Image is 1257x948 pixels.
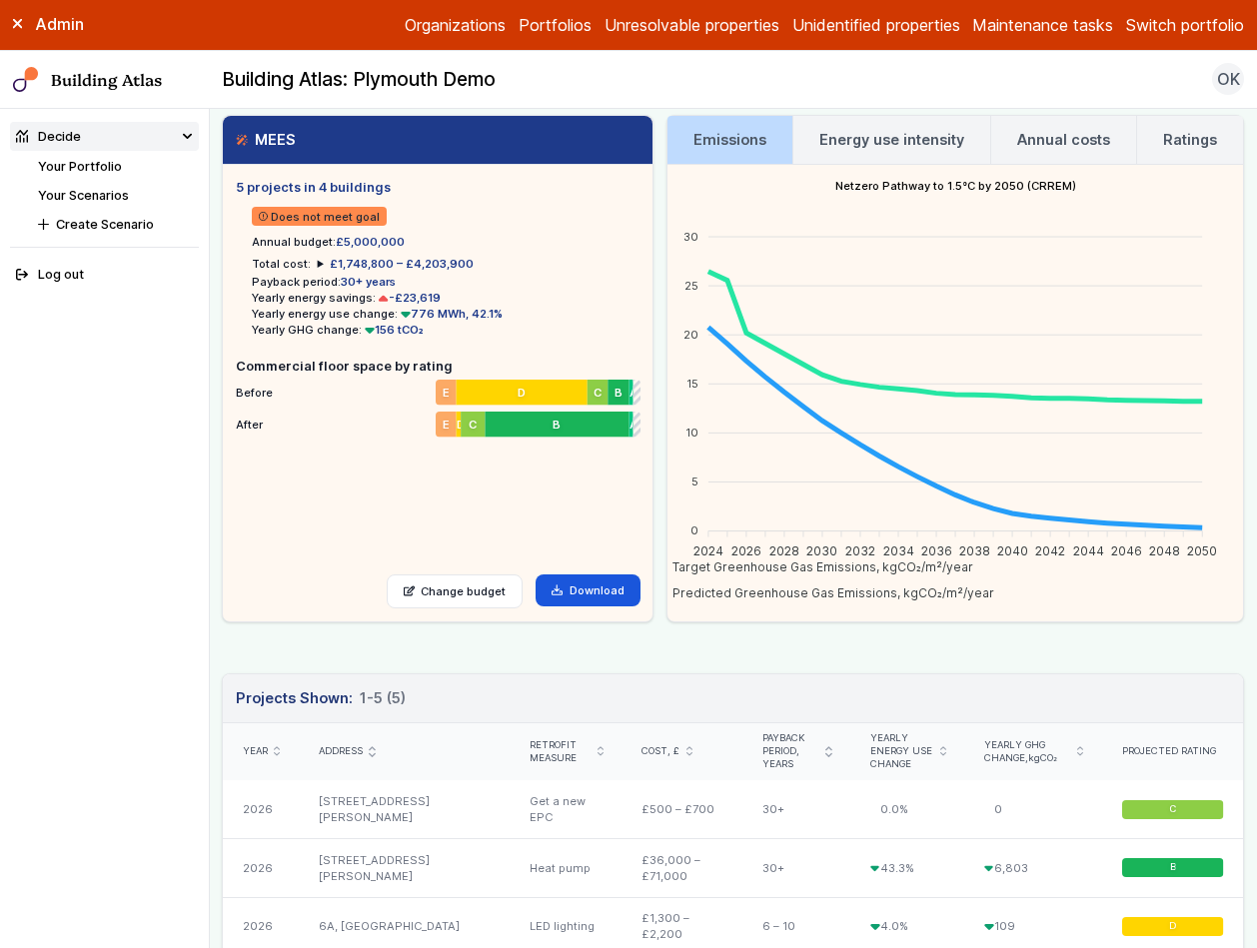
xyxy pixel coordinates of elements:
a: Your Scenarios [38,188,129,203]
tspan: 2028 [769,542,799,557]
h5: 5 projects in 4 buildings [236,178,639,197]
span: £1,748,800 – £4,203,900 [330,257,474,271]
span: 776 MWh, 42.1% [398,307,503,321]
tspan: 2038 [959,542,990,557]
span: D [518,385,526,401]
tspan: 2024 [693,542,723,557]
span: E [443,417,450,433]
span: D [1169,920,1176,933]
tspan: 2034 [883,542,914,557]
h6: Total cost: [252,256,311,272]
span: C [469,417,477,433]
summary: £1,748,800 – £4,203,900 [318,256,474,272]
tspan: 2050 [1187,542,1217,557]
tspan: 2032 [845,542,875,557]
a: Maintenance tasks [972,13,1113,37]
span: C [594,385,602,401]
div: Decide [16,127,81,146]
tspan: 2026 [731,542,761,557]
li: Yearly GHG change: [252,322,639,338]
span: Target Greenhouse Gas Emissions, kgCO₂/m²/year [657,559,973,574]
tspan: 2030 [807,542,838,557]
span: D [456,417,461,433]
button: Log out [10,261,199,290]
summary: Decide [10,122,199,151]
tspan: 0 [690,523,698,537]
h4: Netzero Pathway to 1.5°C by 2050 (CRREM) [667,165,1243,207]
tspan: 2046 [1111,542,1142,557]
h2: Building Atlas: Plymouth Demo [222,67,496,93]
h3: Projects Shown: [236,687,405,709]
span: B [615,385,623,401]
span: Cost, £ [641,745,679,758]
button: Create Scenario [32,210,199,239]
li: Payback period: [252,274,639,290]
div: Projected rating [1122,745,1224,758]
tspan: 30 [683,229,698,243]
span: OK [1217,67,1240,91]
li: Annual budget: [252,234,639,250]
tspan: 2044 [1073,542,1104,557]
img: main-0bbd2752.svg [13,67,39,93]
div: 2026 [223,780,299,838]
a: Change budget [387,574,524,608]
span: A [628,385,632,401]
span: Year [243,745,268,758]
tspan: 10 [685,426,698,440]
div: 43.3% [851,838,965,897]
a: Annual costs [991,116,1136,164]
a: Your Portfolio [38,159,122,174]
a: [STREET_ADDRESS][PERSON_NAME] [319,853,430,883]
span: Does not meet goal [252,207,387,226]
span: Predicted Greenhouse Gas Emissions, kgCO₂/m²/year [657,585,994,600]
div: 0.0% [851,780,965,838]
a: Download [536,574,640,606]
span: C [1169,803,1176,816]
div: Heat pump [511,838,623,897]
h3: MEES [236,129,296,151]
a: Portfolios [519,13,592,37]
span: B [1170,861,1176,874]
span: Yearly energy use change [870,732,933,770]
span: 30+ years [341,275,396,289]
div: 2026 [223,838,299,897]
span: 156 tCO₂ [362,323,424,337]
a: Energy use intensity [793,116,990,164]
button: Switch portfolio [1126,13,1244,37]
div: 0 [965,780,1102,838]
span: E [443,385,450,401]
li: Before [236,376,639,402]
tspan: 25 [684,278,698,292]
div: £36,000 – £71,000 [623,838,742,897]
h3: Annual costs [1017,129,1110,151]
a: Ratings [1137,116,1243,164]
h3: Emissions [693,129,766,151]
li: After [236,408,639,434]
tspan: 2036 [921,542,952,557]
li: Yearly energy savings: [252,290,639,306]
div: Get a new EPC [511,780,623,838]
h3: Ratings [1163,129,1217,151]
a: [STREET_ADDRESS][PERSON_NAME] [319,794,430,824]
tspan: 2040 [997,542,1028,557]
span: kgCO₂ [1028,752,1057,763]
a: Unidentified properties [792,13,960,37]
tspan: 20 [683,327,698,341]
div: 30+ [743,780,851,838]
tspan: 5 [691,474,698,488]
span: Payback period, years [762,732,819,770]
span: Retrofit measure [530,739,591,765]
div: £500 – £700 [623,780,742,838]
tspan: 15 [686,377,698,391]
div: 30+ [743,838,851,897]
span: -£23,619 [376,291,441,305]
a: Organizations [405,13,506,37]
tspan: 2048 [1149,542,1180,557]
h3: Energy use intensity [819,129,964,151]
a: Unresolvable properties [605,13,779,37]
h5: Commercial floor space by rating [236,357,639,376]
a: 6A, [GEOGRAPHIC_DATA] [319,919,460,933]
tspan: 2042 [1035,542,1065,557]
span: B [553,417,561,433]
span: A [628,417,632,433]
